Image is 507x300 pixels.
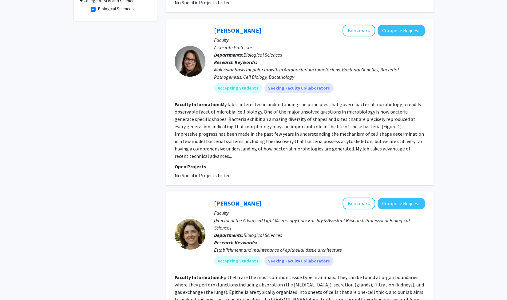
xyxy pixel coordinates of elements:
button: Compose Request to Tara Finegan [378,198,425,209]
div: Molecular basis for polar growth in Agrobacterium tumefaciens, Bacterial Genetics, Bacterial Path... [214,66,425,81]
a: [PERSON_NAME] [214,26,261,34]
b: Departments: [214,232,244,238]
b: Faculty Information: [175,274,221,280]
a: [PERSON_NAME] [214,199,261,207]
div: Establishment and maintenance of epithelial tissue architecture [214,246,425,254]
label: Biological Sciences [98,6,134,12]
button: Compose Request to Pamela Brown [378,25,425,36]
b: Faculty Information: [175,101,221,107]
mat-chip: Accepting Students [214,83,262,93]
button: Add Tara Finegan to Bookmarks [343,198,375,209]
button: Add Pamela Brown to Bookmarks [343,25,375,36]
span: No Specific Projects Listed [175,172,231,178]
span: Biological Sciences [244,52,282,58]
mat-chip: Seeking Faculty Collaborators [264,256,334,266]
span: Biological Sciences [244,232,282,238]
p: Associate Professor [214,44,425,51]
b: Research Keywords: [214,239,257,246]
p: Director of the Advanced Light Microscopy Core Facility & Assistant Research Professor of Biologi... [214,217,425,231]
mat-chip: Accepting Students [214,256,262,266]
p: Open Projects [175,163,425,170]
mat-chip: Seeking Faculty Collaborators [264,83,334,93]
iframe: Chat [5,272,26,295]
fg-read-more: My lab is interested in understanding the principles that govern bacterial morphology, a readily ... [175,101,424,159]
b: Departments: [214,52,244,58]
p: Faculty [214,209,425,217]
p: Faculty [214,36,425,44]
b: Research Keywords: [214,59,257,65]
